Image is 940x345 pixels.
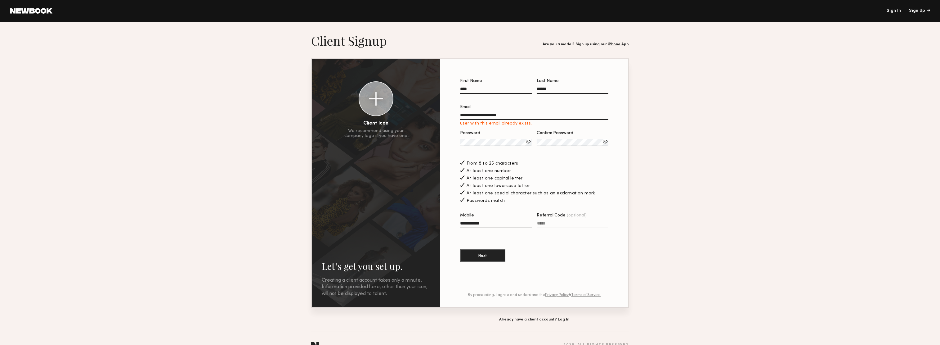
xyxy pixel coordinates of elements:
[543,43,629,47] div: Are you a model? Sign up using our
[322,260,430,272] h2: Let’s get you set up.
[460,87,532,94] input: First Name
[467,169,511,173] span: At least one number
[467,191,595,196] span: At least one special character such as an exclamation mark
[909,9,930,13] div: Sign Up
[311,33,387,48] h1: Client Signup
[567,213,587,218] span: (optional)
[364,121,389,126] div: Client Icon
[558,318,569,321] a: Log In
[545,293,569,297] a: Privacy Policy
[460,121,608,126] div: user with this email already exists.
[467,199,505,203] span: Passwords match
[571,293,601,297] a: Terms of Service
[460,221,532,228] input: Mobile
[537,131,608,135] div: Confirm Password
[440,318,629,322] div: Already have a client account?
[322,277,430,297] div: Creating a client account takes only a minute. Information provided here, other than your icon, w...
[537,213,608,218] div: Referral Code
[608,43,629,46] a: iPhone App
[460,105,608,109] div: Email
[467,161,518,166] span: From 8 to 25 characters
[467,176,522,181] span: At least one capital letter
[460,79,532,83] div: First Name
[460,213,532,218] div: Mobile
[887,9,901,13] a: Sign In
[537,87,608,94] input: Last Name
[460,249,505,262] button: Next
[345,129,408,138] div: We recommend using your company logo if you have one
[460,293,608,297] div: By proceeding, I agree and understand the &
[537,221,608,228] input: Referral Code(optional)
[460,131,532,135] div: Password
[467,184,530,188] span: At least one lowercase letter
[460,139,532,147] input: Password
[537,79,608,83] div: Last Name
[537,139,608,147] input: Confirm Password
[460,113,608,120] input: Emailuser with this email already exists.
